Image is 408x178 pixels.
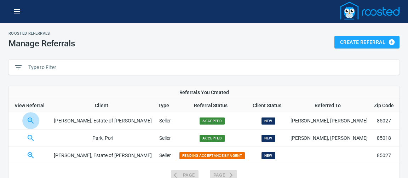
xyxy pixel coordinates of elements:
p: Seller [153,152,178,159]
p: Seller [153,134,178,142]
span: New [262,152,275,159]
th: Toggle SortBy [247,99,290,112]
iframe: Chat [378,146,403,173]
th: Toggle SortBy [178,99,247,112]
th: View Referral [8,99,53,112]
p: [PERSON_NAME] , Estate of [PERSON_NAME] [53,152,153,159]
th: Referrals You Created [8,86,400,99]
p: [PERSON_NAME] , [PERSON_NAME] [290,134,368,142]
p: [PERSON_NAME] , Estate of [PERSON_NAME] [53,117,153,125]
input: Type to Filter [28,62,394,73]
span: New [262,135,275,142]
p: [PERSON_NAME] , [PERSON_NAME] [290,117,368,125]
span: New [262,117,275,125]
h2: Roosted Referrals [8,31,75,36]
p: Seller [153,117,178,125]
span: Accepted [200,117,225,125]
img: Logo [340,2,400,19]
td: 85027 [368,112,400,130]
p: Park , Pori [53,134,153,142]
td: 85018 [368,130,400,147]
button: Create Referral [334,36,400,49]
th: Toggle SortBy [53,99,153,112]
td: 85027 [368,147,400,164]
th: Toggle SortBy [290,99,368,112]
h1: Manage Referrals [8,39,75,48]
th: Toggle SortBy [153,99,178,112]
span: Accepted [200,135,225,142]
span: Create Referral [340,38,394,47]
th: Toggle SortBy [368,99,400,112]
span: Pending Acceptance by Agent [179,152,245,159]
